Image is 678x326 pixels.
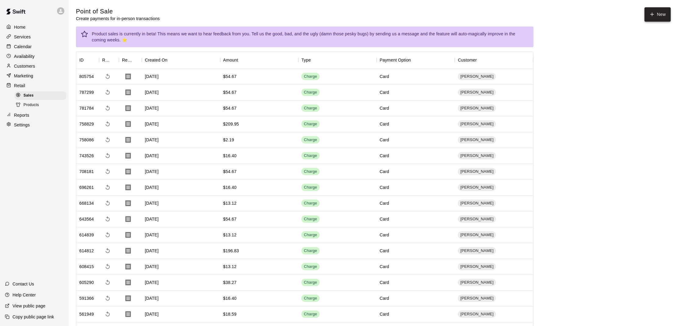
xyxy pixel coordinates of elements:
button: Download Receipt [122,102,134,114]
div: Charge [304,105,317,111]
button: Download Receipt [122,165,134,178]
button: Sort [411,56,419,64]
div: [PERSON_NAME] [458,295,496,302]
button: New [644,7,671,22]
p: Settings [14,122,30,128]
span: [PERSON_NAME] [458,90,496,95]
button: Download Receipt [122,276,134,289]
div: $16.40 [223,184,237,190]
button: Sort [133,56,142,64]
span: [PERSON_NAME] [458,105,496,111]
span: Sales [23,93,34,99]
span: [PERSON_NAME] [458,280,496,285]
div: 561949 [79,311,94,317]
span: [PERSON_NAME] [458,248,496,254]
div: Payment Option [380,51,411,69]
span: Products [23,102,39,108]
div: 605290 [79,279,94,285]
span: Refund payment [102,245,113,256]
a: Availability [5,52,64,61]
div: Charge [304,248,317,254]
div: [DATE] [142,148,220,164]
div: Card [380,216,389,222]
div: 758086 [79,137,94,143]
div: Product sales is currently in beta! This means we want to hear feedback from you. Tell us the goo... [92,28,529,45]
div: Charge [304,296,317,301]
span: Refund payment [102,71,113,82]
p: Contact Us [13,281,34,287]
div: Amount [223,51,238,69]
div: $54.67 [223,168,237,175]
div: $54.67 [223,105,237,111]
a: Settings [5,120,64,129]
div: $18.59 [223,311,237,317]
div: [DATE] [142,132,220,148]
div: Reports [5,111,64,120]
div: [DATE] [142,85,220,101]
div: [DATE] [142,291,220,307]
button: Sort [238,56,247,64]
button: Sort [477,56,485,64]
div: $13.12 [223,232,237,238]
a: Calendar [5,42,64,51]
button: Download Receipt [122,86,134,98]
div: Charge [304,137,317,143]
button: Sort [110,56,119,64]
div: 696261 [79,184,94,190]
h5: Point of Sale [76,7,160,16]
div: $16.40 [223,295,237,301]
div: $209.95 [223,121,239,127]
div: Charge [304,280,317,285]
div: [DATE] [142,243,220,259]
a: Customers [5,62,64,71]
span: Refund payment [102,309,113,320]
span: [PERSON_NAME] [458,311,496,317]
div: Card [380,121,389,127]
div: ID [76,51,99,69]
div: [DATE] [142,101,220,116]
span: Refund payment [102,166,113,177]
span: [PERSON_NAME] [458,264,496,270]
button: Download Receipt [122,197,134,209]
div: Card [380,264,389,270]
div: Receipt [122,51,133,69]
div: Amount [220,51,299,69]
a: Marketing [5,71,64,80]
p: Services [14,34,31,40]
span: [PERSON_NAME] [458,153,496,159]
span: Refund payment [102,214,113,225]
div: Customer [455,51,533,69]
div: Card [380,105,389,111]
div: $54.67 [223,73,237,80]
div: 614839 [79,232,94,238]
span: [PERSON_NAME] [458,169,496,175]
a: Sales [15,91,69,100]
div: [PERSON_NAME] [458,215,496,223]
div: Charge [304,185,317,190]
div: [PERSON_NAME] [458,136,496,144]
div: [PERSON_NAME] [458,279,496,286]
div: Card [380,248,389,254]
div: Charge [304,90,317,95]
div: [PERSON_NAME] [458,89,496,96]
div: [DATE] [142,211,220,227]
button: Download Receipt [122,134,134,146]
p: Home [14,24,26,30]
div: [PERSON_NAME] [458,168,496,175]
div: 758829 [79,121,94,127]
span: [PERSON_NAME] [458,137,496,143]
div: $16.40 [223,153,237,159]
span: Refund payment [102,119,113,129]
a: Retail [5,81,64,90]
div: [PERSON_NAME] [458,120,496,128]
div: Customer [458,51,477,69]
div: [DATE] [142,116,220,132]
a: sending us a message [375,31,419,36]
div: Card [380,200,389,206]
a: Products [15,100,69,110]
span: Refund payment [102,87,113,98]
div: [DATE] [142,259,220,275]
